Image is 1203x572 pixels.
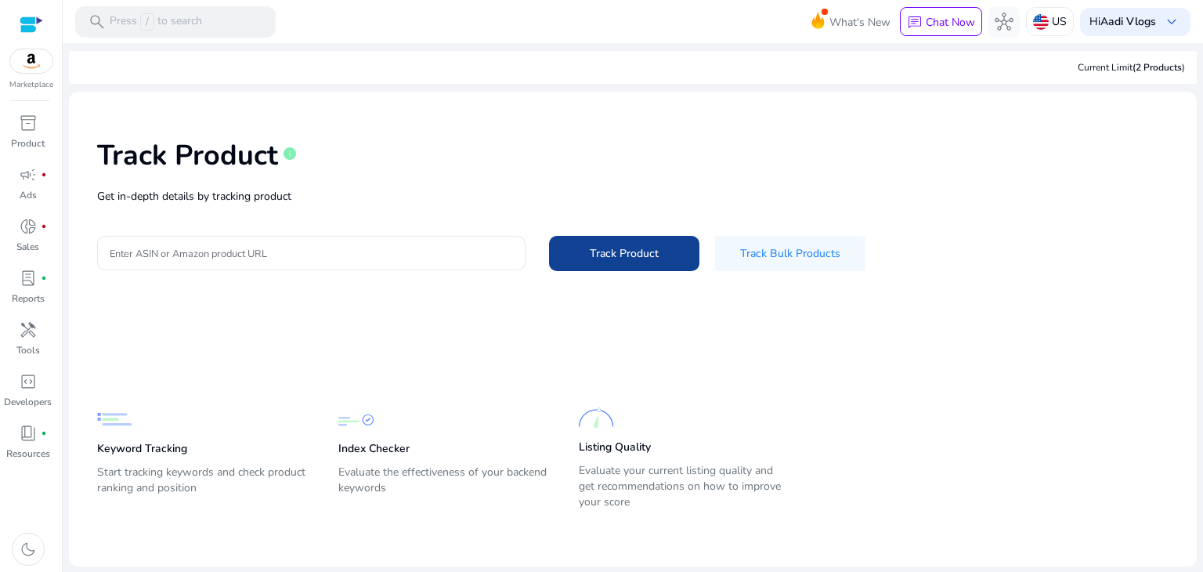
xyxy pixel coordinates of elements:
[988,6,1020,38] button: hub
[41,275,47,281] span: fiber_manual_record
[338,402,374,437] img: Index Checker
[16,343,40,357] p: Tools
[740,245,840,262] span: Track Bulk Products
[11,136,45,150] p: Product
[19,372,38,391] span: code_blocks
[41,172,47,178] span: fiber_manual_record
[19,114,38,132] span: inventory_2
[97,402,132,437] img: Keyword Tracking
[19,320,38,339] span: handyman
[19,217,38,236] span: donut_small
[282,146,298,161] span: info
[110,13,202,31] p: Press to search
[715,236,865,271] button: Track Bulk Products
[97,139,278,172] h1: Track Product
[1162,13,1181,31] span: keyboard_arrow_down
[20,188,37,202] p: Ads
[88,13,107,31] span: search
[1078,60,1185,74] div: Current Limit )
[549,236,699,271] button: Track Product
[16,240,39,254] p: Sales
[6,447,50,461] p: Resources
[1133,61,1182,74] span: (2 Products
[829,9,891,36] span: What's New
[4,395,52,409] p: Developers
[1100,14,1156,29] b: Aadi Vlogs
[1052,8,1067,35] p: US
[97,441,187,457] p: Keyword Tracking
[579,440,651,455] p: Listing Quality
[41,430,47,436] span: fiber_manual_record
[19,269,38,288] span: lab_profile
[995,13,1013,31] span: hub
[907,15,923,31] span: chat
[338,441,410,457] p: Index Checker
[19,540,38,559] span: dark_mode
[9,79,53,91] p: Marketplace
[10,49,52,73] img: amazon.svg
[12,291,45,306] p: Reports
[19,165,38,184] span: campaign
[1089,16,1156,27] p: Hi
[926,15,975,30] p: Chat Now
[19,424,38,443] span: book_4
[590,245,659,262] span: Track Product
[140,13,154,31] span: /
[338,465,548,509] p: Evaluate the effectiveness of your backend keywords
[579,463,789,510] p: Evaluate your current listing quality and get recommendations on how to improve your score
[41,223,47,230] span: fiber_manual_record
[97,188,1169,205] p: Get in-depth details by tracking product
[1033,14,1049,30] img: us.svg
[97,465,307,509] p: Start tracking keywords and check product ranking and position
[900,7,982,37] button: chatChat Now
[579,400,614,436] img: Listing Quality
